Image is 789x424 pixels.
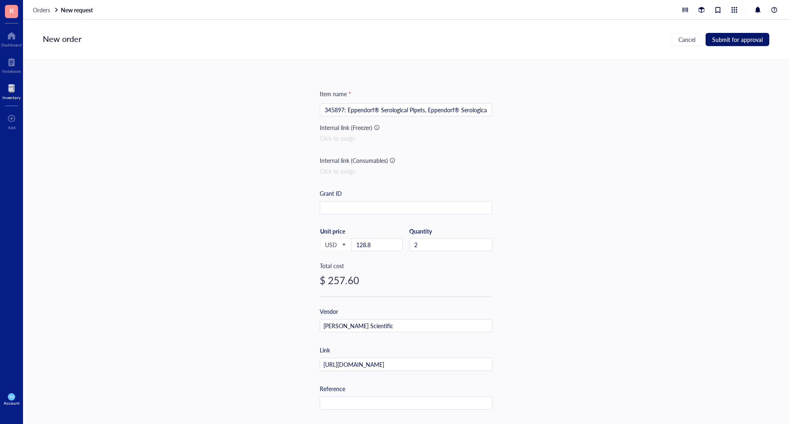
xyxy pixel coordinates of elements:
[43,33,81,46] div: New order
[712,36,763,43] span: Submit for approval
[320,307,338,316] div: Vendor
[2,56,21,74] a: Notebook
[320,261,492,270] div: Total cost
[678,36,695,43] span: Cancel
[8,125,16,130] div: Add
[320,134,492,143] div: Click to assign
[2,69,21,74] div: Notebook
[33,6,50,14] span: Orders
[320,189,342,198] div: Grant ID
[4,401,20,405] div: Account
[1,42,22,47] div: Dashboard
[325,241,345,248] span: USD
[2,95,21,100] div: Inventory
[61,6,95,14] a: New request
[320,167,492,176] div: Click to assign
[9,5,14,16] span: K
[409,227,492,235] div: Quantity
[9,395,14,398] span: KW
[2,82,21,100] a: Inventory
[320,89,351,98] div: Item name
[1,29,22,47] a: Dashboard
[320,273,492,287] div: $ 257.60
[320,345,330,354] div: Link
[320,156,388,165] div: Internal link (Consumables)
[671,33,702,46] button: Cancel
[33,6,59,14] a: Orders
[320,384,345,393] div: Reference
[320,123,372,132] div: Internal link (Freezer)
[320,227,371,235] div: Unit price
[706,33,769,46] button: Submit for approval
